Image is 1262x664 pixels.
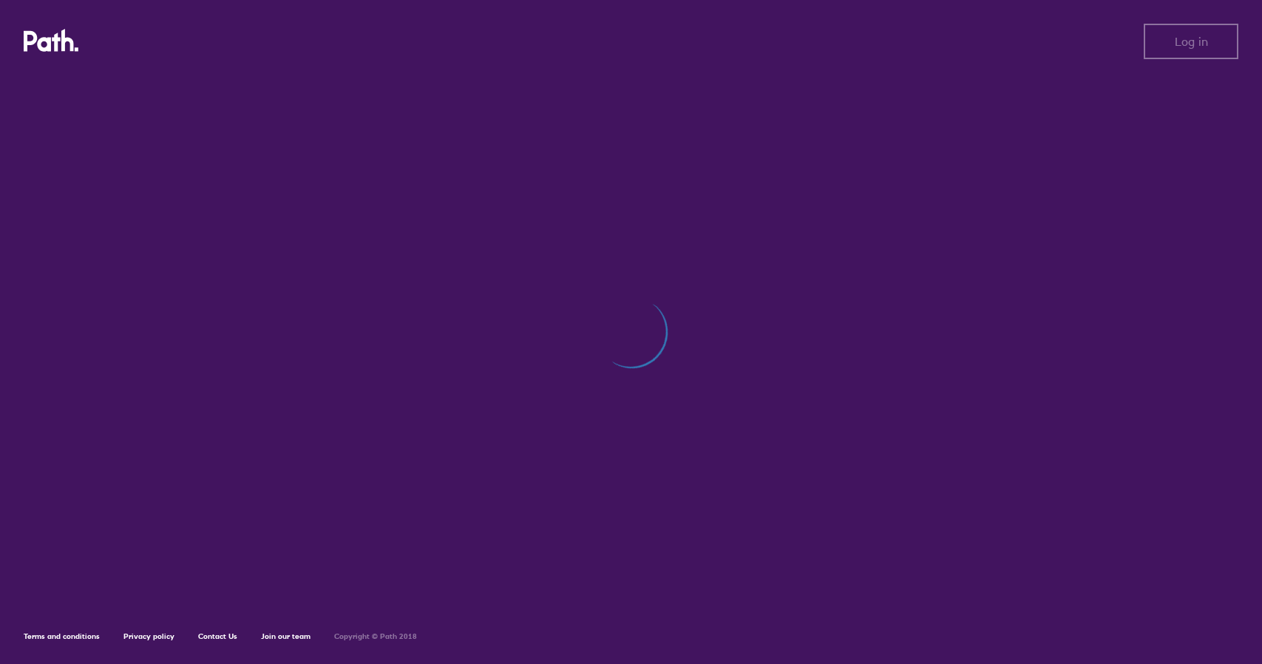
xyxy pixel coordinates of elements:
[198,631,237,641] a: Contact Us
[1144,24,1238,59] button: Log in
[123,631,174,641] a: Privacy policy
[24,631,100,641] a: Terms and conditions
[1175,35,1208,48] span: Log in
[261,631,311,641] a: Join our team
[334,632,417,641] h6: Copyright © Path 2018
